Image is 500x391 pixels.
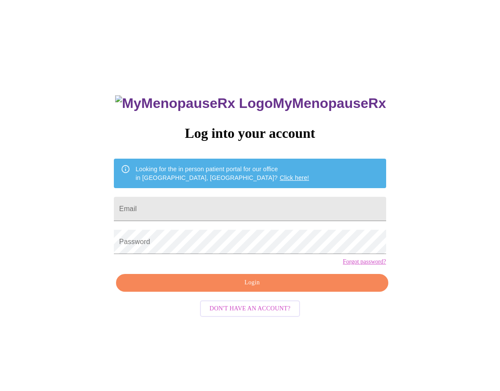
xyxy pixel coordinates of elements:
[115,95,386,111] h3: MyMenopauseRx
[116,274,388,292] button: Login
[343,258,386,265] a: Forgot password?
[126,277,378,288] span: Login
[280,174,309,181] a: Click here!
[198,304,302,312] a: Don't have an account?
[115,95,273,111] img: MyMenopauseRx Logo
[135,161,309,186] div: Looking for the in person patient portal for our office in [GEOGRAPHIC_DATA], [GEOGRAPHIC_DATA]?
[210,303,290,314] span: Don't have an account?
[200,300,300,317] button: Don't have an account?
[114,125,386,141] h3: Log into your account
